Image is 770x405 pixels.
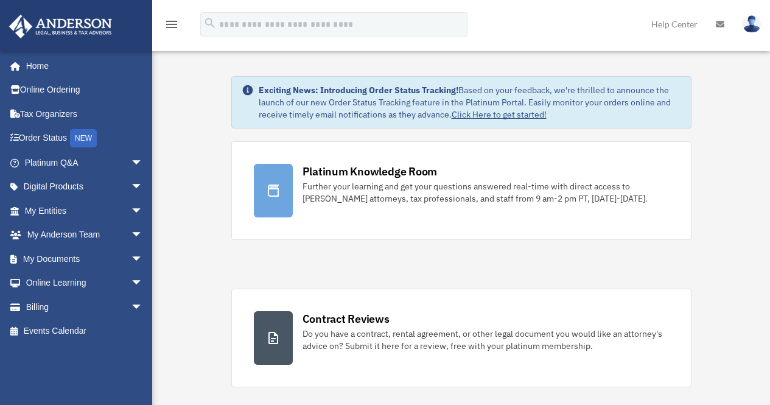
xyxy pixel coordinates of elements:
[9,319,161,343] a: Events Calendar
[9,247,161,271] a: My Documentsarrow_drop_down
[5,15,116,38] img: Anderson Advisors Platinum Portal
[9,78,161,102] a: Online Ordering
[131,175,155,200] span: arrow_drop_down
[70,129,97,147] div: NEW
[452,109,547,120] a: Click Here to get started!
[131,271,155,296] span: arrow_drop_down
[9,199,161,223] a: My Entitiesarrow_drop_down
[131,295,155,320] span: arrow_drop_down
[9,126,161,151] a: Order StatusNEW
[303,180,669,205] div: Further your learning and get your questions answered real-time with direct access to [PERSON_NAM...
[164,17,179,32] i: menu
[303,328,669,352] div: Do you have a contract, rental agreement, or other legal document you would like an attorney's ad...
[164,21,179,32] a: menu
[9,175,161,199] a: Digital Productsarrow_drop_down
[131,199,155,224] span: arrow_drop_down
[259,85,458,96] strong: Exciting News: Introducing Order Status Tracking!
[203,16,217,30] i: search
[743,15,761,33] img: User Pic
[131,223,155,248] span: arrow_drop_down
[9,223,161,247] a: My Anderson Teamarrow_drop_down
[303,164,438,179] div: Platinum Knowledge Room
[131,150,155,175] span: arrow_drop_down
[9,102,161,126] a: Tax Organizers
[259,84,681,121] div: Based on your feedback, we're thrilled to announce the launch of our new Order Status Tracking fe...
[9,54,155,78] a: Home
[231,289,691,387] a: Contract Reviews Do you have a contract, rental agreement, or other legal document you would like...
[9,150,161,175] a: Platinum Q&Aarrow_drop_down
[303,311,390,326] div: Contract Reviews
[9,271,161,295] a: Online Learningarrow_drop_down
[231,141,691,240] a: Platinum Knowledge Room Further your learning and get your questions answered real-time with dire...
[131,247,155,272] span: arrow_drop_down
[9,295,161,319] a: Billingarrow_drop_down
